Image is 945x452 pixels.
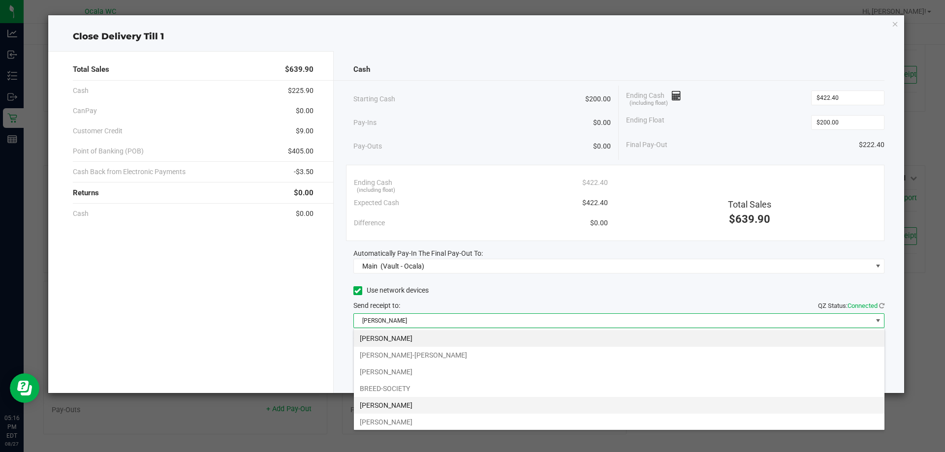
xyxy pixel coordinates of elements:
span: $0.00 [593,118,611,128]
span: Ending Float [626,115,664,130]
span: Cash [73,86,89,96]
span: Pay-Ins [353,118,377,128]
span: Ending Cash [354,178,392,188]
iframe: Resource center [10,373,39,403]
span: Point of Banking (POB) [73,146,144,156]
span: Expected Cash [354,198,399,208]
span: $0.00 [296,209,314,219]
span: $405.00 [288,146,314,156]
div: Returns [73,182,314,204]
span: Cash Back from Electronic Payments [73,167,186,177]
span: $222.40 [859,140,884,150]
span: $0.00 [296,106,314,116]
span: [PERSON_NAME] [354,314,872,328]
li: [PERSON_NAME] [354,397,884,414]
span: $422.40 [582,178,608,188]
span: Cash [353,64,370,75]
span: Cash [73,209,89,219]
span: Pay-Outs [353,141,382,151]
span: QZ Status: [818,302,884,309]
span: CanPay [73,106,97,116]
span: $422.40 [582,198,608,208]
span: $200.00 [585,94,611,104]
span: Difference [354,218,385,228]
span: Connected [848,302,878,309]
span: Automatically Pay-In The Final Pay-Out To: [353,249,483,257]
li: [PERSON_NAME] [354,330,884,347]
span: $0.00 [593,141,611,151]
span: Final Pay-Out [626,140,667,150]
span: $639.90 [729,213,770,225]
span: $0.00 [294,187,314,199]
span: -$3.50 [294,167,314,177]
span: Total Sales [728,199,771,210]
li: [PERSON_NAME] [354,414,884,430]
span: Total Sales [73,64,109,75]
span: (including float) [357,186,395,195]
span: $639.90 [285,64,314,75]
div: Close Delivery Till 1 [48,30,905,43]
li: [PERSON_NAME]-[PERSON_NAME] [354,347,884,363]
span: Customer Credit [73,126,123,136]
li: BREED-SOCIETY [354,380,884,397]
span: Starting Cash [353,94,395,104]
span: Ending Cash [626,90,681,105]
label: Use network devices [353,285,429,296]
span: (Vault - Ocala) [380,262,424,270]
span: (including float) [630,99,668,108]
span: $0.00 [590,218,608,228]
li: [PERSON_NAME] [354,363,884,380]
span: Main [362,262,378,270]
span: $9.00 [296,126,314,136]
span: $225.90 [288,86,314,96]
span: Send receipt to: [353,301,400,309]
